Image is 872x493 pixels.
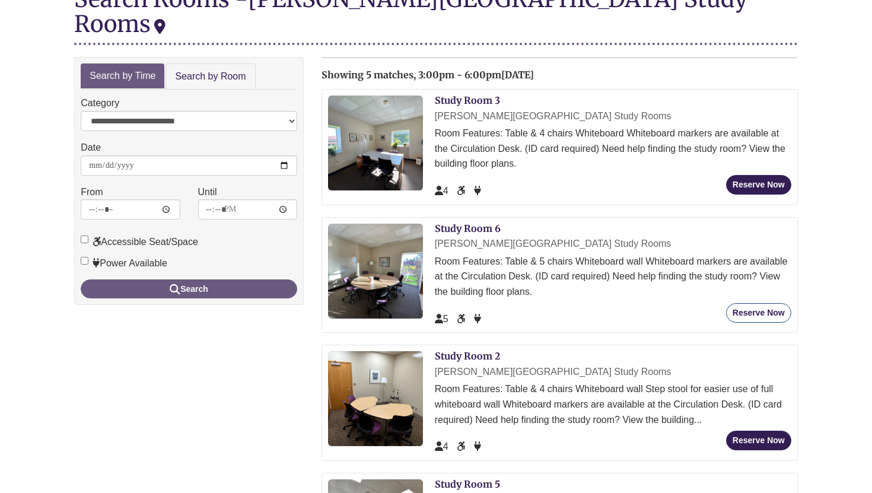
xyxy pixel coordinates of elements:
[328,96,423,190] img: Study Room 3
[435,364,791,380] div: [PERSON_NAME][GEOGRAPHIC_DATA] Study Rooms
[435,478,500,490] a: Study Room 5
[81,234,198,250] label: Accessible Seat/Space
[435,441,448,451] span: The capacity of this space
[435,94,500,106] a: Study Room 3
[726,303,791,323] button: Reserve Now
[435,314,448,324] span: The capacity of this space
[435,381,791,427] div: Room Features: Table & 4 chairs Whiteboard wall Step stool for easier use of full whiteboard wall...
[457,441,467,451] span: Accessible Seat/Space
[322,70,798,81] h2: Showing 5 matches
[328,351,423,446] img: Study Room 2
[474,441,481,451] span: Power Available
[81,96,119,111] label: Category
[435,109,791,124] div: [PERSON_NAME][GEOGRAPHIC_DATA] Study Rooms
[474,314,481,324] span: Power Available
[435,350,500,362] a: Study Room 2
[81,257,88,265] input: Power Available
[474,186,481,196] span: Power Available
[81,236,88,243] input: Accessible Seat/Space
[435,126,791,171] div: Room Features: Table & 4 chairs Whiteboard Whiteboard markers are available at the Circulation De...
[198,185,217,200] label: Until
[726,431,791,450] button: Reserve Now
[435,236,791,252] div: [PERSON_NAME][GEOGRAPHIC_DATA] Study Rooms
[435,222,501,234] a: Study Room 6
[81,185,103,200] label: From
[726,175,791,195] button: Reserve Now
[166,63,255,90] a: Search by Room
[457,186,467,196] span: Accessible Seat/Space
[435,254,791,300] div: Room Features: Table & 5 chairs Whiteboard wall Whiteboard markers are available at the Circulati...
[81,63,164,89] a: Search by Time
[413,69,534,81] span: , 3:00pm - 6:00pm[DATE]
[435,186,448,196] span: The capacity of this space
[328,224,423,319] img: Study Room 6
[457,314,467,324] span: Accessible Seat/Space
[81,279,297,298] button: Search
[81,256,167,271] label: Power Available
[81,140,101,155] label: Date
